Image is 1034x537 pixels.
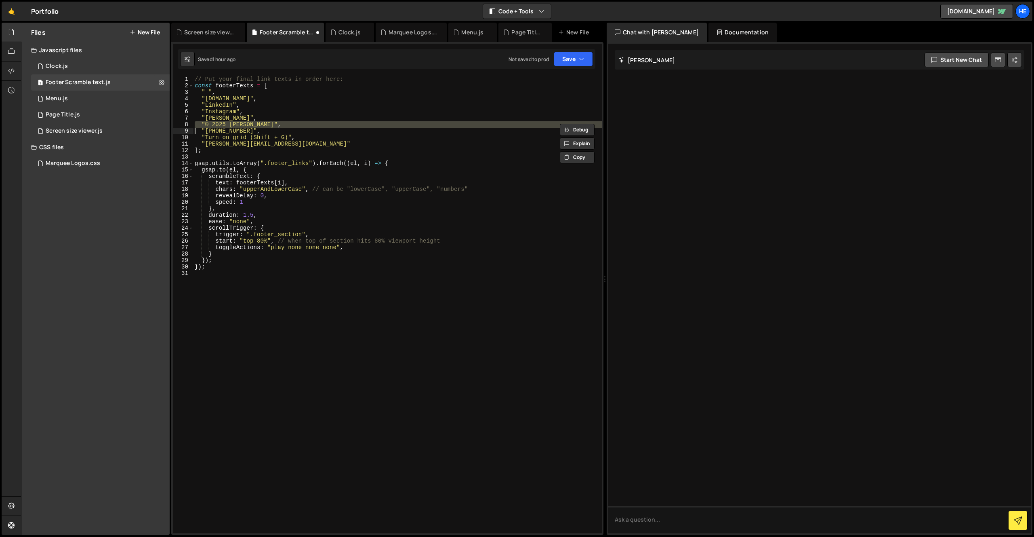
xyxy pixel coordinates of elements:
[173,141,193,147] div: 11
[173,270,193,277] div: 31
[173,218,193,225] div: 23
[511,28,542,36] div: Page Title.js
[46,111,80,118] div: Page Title.js
[560,137,595,150] button: Explain
[31,155,170,171] div: Marquee Logos.css
[46,160,100,167] div: Marquee Logos.css
[46,127,103,135] div: Screen size viewer.js
[31,28,46,37] h2: Files
[173,134,193,141] div: 10
[173,264,193,270] div: 30
[483,4,551,19] button: Code + Tools
[173,205,193,212] div: 21
[554,52,593,66] button: Save
[558,28,592,36] div: New File
[130,29,160,36] button: New File
[31,6,59,16] div: Portfolio
[389,28,437,36] div: Marquee Logos.css
[46,79,111,86] div: Footer Scramble text.js
[173,186,193,192] div: 18
[260,28,314,36] div: Footer Scramble text.js
[173,121,193,128] div: 8
[173,95,193,102] div: 4
[173,180,193,186] div: 17
[173,167,193,173] div: 15
[38,80,43,87] span: 1
[173,192,193,199] div: 19
[173,82,193,89] div: 2
[21,42,170,58] div: Javascript files
[925,53,989,67] button: Start new chat
[619,56,675,64] h2: [PERSON_NAME]
[2,2,21,21] a: 🤙
[212,56,236,63] div: 1 hour ago
[708,23,777,42] div: Documentation
[173,257,193,264] div: 29
[338,28,361,36] div: Clock.js
[173,231,193,238] div: 25
[461,28,483,36] div: Menu.js
[173,128,193,134] div: 9
[21,139,170,155] div: CSS files
[173,173,193,180] div: 16
[173,212,193,218] div: 22
[173,251,193,257] div: 28
[31,58,170,74] div: 16487/44689.js
[46,63,68,70] div: Clock.js
[173,225,193,231] div: 24
[31,74,170,91] div: 16487/44817.js
[31,91,170,107] div: 16487/44687.js
[173,102,193,108] div: 5
[560,124,595,136] button: Debug
[560,151,595,163] button: Copy
[31,107,172,123] div: 16487/44685.js
[173,147,193,154] div: 12
[184,28,235,36] div: Screen size viewer.js
[31,123,170,139] div: 16487/44822.js
[940,4,1013,19] a: [DOMAIN_NAME]
[173,154,193,160] div: 13
[1015,4,1030,19] a: He
[173,89,193,95] div: 3
[509,56,549,63] div: Not saved to prod
[173,238,193,244] div: 26
[173,108,193,115] div: 6
[46,95,68,102] div: Menu.js
[173,76,193,82] div: 1
[173,199,193,205] div: 20
[173,244,193,251] div: 27
[173,115,193,121] div: 7
[198,56,235,63] div: Saved
[607,23,707,42] div: Chat with [PERSON_NAME]
[173,160,193,167] div: 14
